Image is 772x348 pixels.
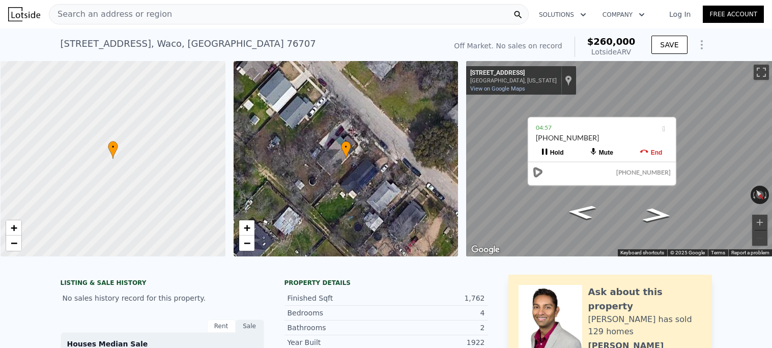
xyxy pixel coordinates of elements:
a: Show location on map [565,75,572,86]
button: Show Options [692,35,712,55]
div: 2 [386,323,485,333]
div: [STREET_ADDRESS] , Waco , [GEOGRAPHIC_DATA] 76707 [61,37,316,51]
button: Rotate clockwise [764,186,769,204]
div: Finished Sqft [288,293,386,303]
div: [GEOGRAPHIC_DATA], [US_STATE] [470,77,557,84]
div: Sale [236,320,264,333]
div: 1922 [386,337,485,347]
div: • [108,141,118,159]
button: SAVE [651,36,687,54]
button: Zoom out [752,230,767,246]
div: [PERSON_NAME] has sold 129 homes [588,313,702,338]
button: Company [594,6,653,24]
span: + [243,221,250,234]
span: − [243,237,250,249]
a: Zoom in [6,220,21,236]
a: Zoom out [6,236,21,251]
a: View on Google Maps [470,85,525,92]
button: Rotate counterclockwise [751,186,756,204]
a: Terms (opens in new tab) [711,250,725,255]
span: • [108,142,118,152]
button: Reset the view [751,185,768,205]
span: + [11,221,17,234]
div: LISTING & SALE HISTORY [61,279,264,289]
div: Ask about this property [588,285,702,313]
a: Zoom in [239,220,254,236]
a: Free Account [703,6,764,23]
span: • [341,142,351,152]
div: [STREET_ADDRESS] [470,69,557,77]
div: Rent [207,320,236,333]
button: Keyboard shortcuts [620,249,664,256]
button: Solutions [531,6,594,24]
a: Report a problem [731,250,769,255]
div: Bathrooms [288,323,386,333]
div: 4 [386,308,485,318]
span: © 2025 Google [670,250,705,255]
div: Bedrooms [288,308,386,318]
span: $260,000 [587,36,636,47]
div: Property details [284,279,488,287]
div: • [341,141,351,159]
div: Off Market. No sales on record [454,41,562,51]
div: No sales history record for this property. [61,289,264,307]
a: Zoom out [239,236,254,251]
div: Year Built [288,337,386,347]
span: Search an address or region [49,8,172,20]
span: − [11,237,17,249]
img: Google [469,243,502,256]
a: Open this area in Google Maps (opens a new window) [469,243,502,256]
path: Go Southeast, N 10th St [555,201,608,222]
path: Go Northwest, N 10th St [631,205,684,225]
button: Toggle fullscreen view [754,65,769,80]
img: Lotside [8,7,40,21]
button: Zoom in [752,215,767,230]
div: Lotside ARV [587,47,636,57]
a: Log In [657,9,703,19]
div: 1,762 [386,293,485,303]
